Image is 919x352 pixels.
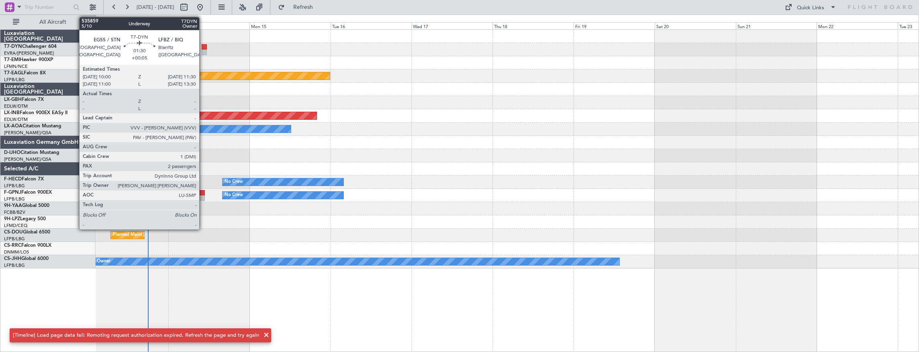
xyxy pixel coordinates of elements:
a: [PERSON_NAME]/QSA [4,130,51,136]
div: Planned Maint [GEOGRAPHIC_DATA] ([GEOGRAPHIC_DATA]) [113,229,239,241]
span: LX-INB [4,111,20,115]
input: Trip Number [25,1,71,13]
div: Planned Maint [GEOGRAPHIC_DATA] ([GEOGRAPHIC_DATA]) [137,216,263,228]
div: Fri 19 [574,22,655,29]
div: Wed 17 [411,22,492,29]
a: D-IJHOCitation Mustang [4,150,59,155]
a: F-GPNJFalcon 900EX [4,190,52,195]
a: CS-JHHGlobal 6000 [4,256,49,261]
div: Mon 22 [817,22,898,29]
div: No Crew [225,189,243,201]
a: LX-AOACitation Mustang [4,124,61,129]
span: F-HECD [4,177,22,182]
span: T7-EAGL [4,71,24,76]
div: [DATE] [97,16,111,23]
span: 9H-YAA [4,203,22,208]
span: LX-AOA [4,124,22,129]
a: FCBB/BZV [4,209,25,215]
a: LX-GBHFalcon 7X [4,97,44,102]
span: CS-DOU [4,230,23,235]
a: T7-EAGLFalcon 8X [4,71,46,76]
span: CS-JHH [4,256,21,261]
span: F-GPNJ [4,190,21,195]
div: Mon 15 [249,22,331,29]
a: 9H-YAAGlobal 5000 [4,203,49,208]
div: Sat 20 [655,22,736,29]
a: CS-DOUGlobal 6500 [4,230,50,235]
div: No Crew [225,176,243,188]
a: EDLW/DTM [4,103,28,109]
div: [Timeline] Load page data fail: Remoting request authorization expired. Refresh the page and try ... [13,332,259,340]
span: T7-EMI [4,57,20,62]
a: LFPB/LBG [4,77,25,83]
span: 9H-LPZ [4,217,20,221]
div: Owner [97,256,110,268]
a: LFMN/NCE [4,63,28,70]
a: EDLW/DTM [4,117,28,123]
a: 9H-LPZLegacy 500 [4,217,46,221]
div: Tue 16 [331,22,412,29]
a: EVRA/[PERSON_NAME] [4,50,54,56]
div: Quick Links [797,4,824,12]
a: LFPB/LBG [4,183,25,189]
div: Sat 13 [87,22,168,29]
a: [PERSON_NAME]/QSA [4,156,51,162]
div: Sun 21 [736,22,817,29]
span: Refresh [286,4,320,10]
div: Sun 14 [168,22,249,29]
span: T7-DYN [4,44,22,49]
a: CS-RRCFalcon 900LX [4,243,51,248]
a: F-HECDFalcon 7X [4,177,44,182]
button: Quick Links [781,1,840,14]
button: Refresh [274,1,323,14]
a: T7-EMIHawker 900XP [4,57,53,62]
a: LFPB/LBG [4,196,25,202]
a: LFMD/CEQ [4,223,27,229]
button: All Aircraft [9,16,87,29]
a: LFPB/LBG [4,262,25,268]
a: LX-INBFalcon 900EX EASy II [4,111,67,115]
span: All Aircraft [21,19,85,25]
a: T7-DYNChallenger 604 [4,44,57,49]
span: D-IJHO [4,150,20,155]
span: CS-RRC [4,243,21,248]
div: Planned Maint [GEOGRAPHIC_DATA] ([GEOGRAPHIC_DATA]) [65,110,192,122]
span: [DATE] - [DATE] [137,4,174,11]
div: Thu 18 [492,22,574,29]
a: DNMM/LOS [4,249,29,255]
a: LFPB/LBG [4,236,25,242]
span: LX-GBH [4,97,22,102]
